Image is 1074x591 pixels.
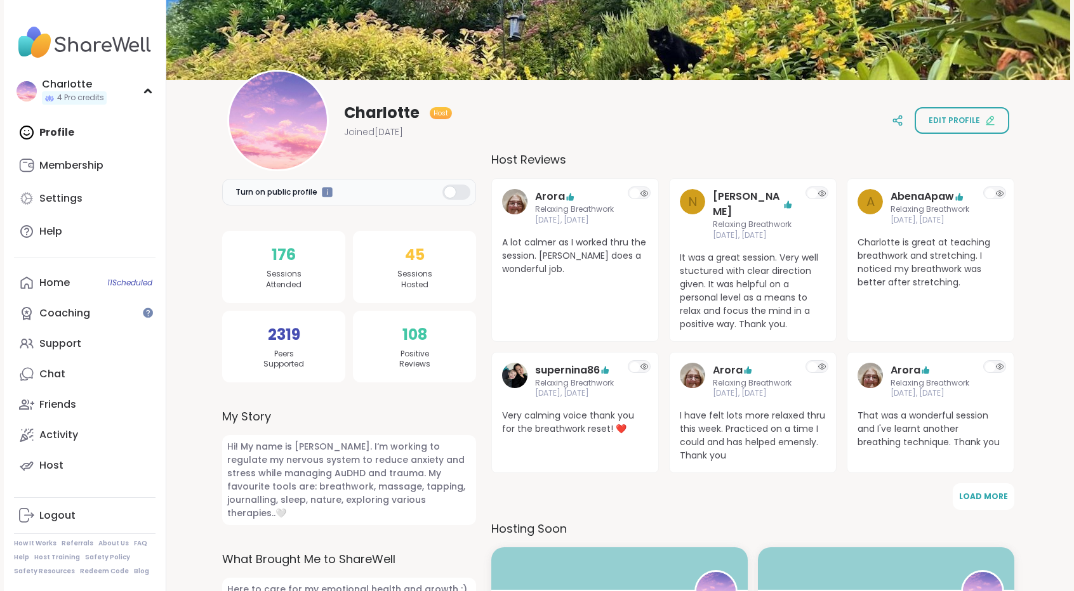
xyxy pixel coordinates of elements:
[535,363,600,378] a: supernina86
[39,428,78,442] div: Activity
[14,389,156,420] a: Friends
[14,539,56,548] a: How It Works
[891,215,971,226] span: [DATE], [DATE]
[57,93,104,103] span: 4 Pro credits
[39,458,63,472] div: Host
[322,187,333,198] iframe: Spotlight
[14,553,29,562] a: Help
[959,491,1008,502] span: Load More
[915,107,1009,134] button: Edit profile
[134,539,147,548] a: FAQ
[858,363,883,388] img: Arora
[680,363,705,399] a: Arora
[42,77,107,91] div: CharIotte
[858,409,1004,449] span: That was a wonderful session and I've learnt another breathing technique. Thank you
[39,398,76,412] div: Friends
[14,268,156,298] a: Home11Scheduled
[891,388,971,399] span: [DATE], [DATE]
[713,219,793,230] span: Relaxing Breathwork
[891,204,971,215] span: Relaxing Breathwork
[535,204,615,215] span: Relaxing Breathwork
[929,115,980,126] span: Edit profile
[229,72,327,169] img: CharIotte
[17,81,37,101] img: CharIotte
[80,567,129,576] a: Redeem Code
[713,388,793,399] span: [DATE], [DATE]
[502,363,527,388] img: supernina86
[344,103,420,123] span: CharIotte
[85,553,130,562] a: Safety Policy
[891,363,920,378] a: Arora
[143,308,153,318] iframe: Spotlight
[680,251,826,331] span: It was a great session. Very well stuctured with clear direction given. It was helpful on a perso...
[858,236,1004,289] span: Charlotte is great at teaching breathwork and stretching. I noticed my breathwork was better afte...
[222,550,476,568] label: What Brought Me to ShareWell
[14,450,156,481] a: Host
[858,363,883,399] a: Arora
[713,378,793,389] span: Relaxing Breathwork
[14,359,156,389] a: Chat
[14,183,156,214] a: Settings
[39,224,62,238] div: Help
[434,108,448,118] span: Host
[266,269,302,290] span: Sessions Attended
[535,189,565,204] a: Arora
[502,363,527,399] a: supernina86
[14,298,156,328] a: Coaching
[858,189,883,226] a: A
[14,150,156,181] a: Membership
[399,349,430,370] span: Positive Reviews
[713,363,743,378] a: Arora
[34,553,80,562] a: Host Training
[891,189,954,204] a: AbenaApaw
[235,186,317,198] span: Turn on public profile
[502,189,527,214] img: Arora
[344,126,403,138] span: Joined [DATE]
[535,388,615,399] span: [DATE], [DATE]
[891,378,971,389] span: Relaxing Breathwork
[222,408,476,425] label: My Story
[688,192,698,211] span: N
[263,349,304,370] span: Peers Supported
[39,367,65,381] div: Chat
[491,520,1014,537] h3: Hosting Soon
[680,409,826,462] span: I have felt lots more relaxed thru this week. Practiced on a time I could and has helped emensly....
[713,189,783,219] a: [PERSON_NAME]
[535,378,615,389] span: Relaxing Breathwork
[14,420,156,450] a: Activity
[14,216,156,247] a: Help
[866,192,875,211] span: A
[39,159,103,172] div: Membership
[502,409,648,436] span: Very calming voice thank you for the breathwork reset! ❤️
[107,278,152,288] span: 11 Scheduled
[14,500,156,531] a: Logout
[502,189,527,226] a: Arora
[39,276,70,290] div: Home
[39,192,83,205] div: Settings
[502,236,648,276] span: A lot calmer as I worked thru the session. [PERSON_NAME] does a wonderful job.
[222,435,476,525] span: Hi! My name is [PERSON_NAME]. I‘m working to regulate my nervous system to reduce anxiety and str...
[14,328,156,359] a: Support
[14,567,75,576] a: Safety Resources
[39,509,76,523] div: Logout
[62,539,93,548] a: Referrals
[680,363,705,388] img: Arora
[402,323,427,346] span: 108
[98,539,129,548] a: About Us
[268,323,300,346] span: 2319
[39,337,81,351] div: Support
[680,189,705,241] a: N
[39,306,90,320] div: Coaching
[713,230,793,241] span: [DATE], [DATE]
[14,20,156,65] img: ShareWell Nav Logo
[405,244,425,266] span: 45
[397,269,432,290] span: Sessions Hosted
[134,567,149,576] a: Blog
[535,215,615,226] span: [DATE], [DATE]
[953,483,1014,510] button: Load More
[272,244,296,266] span: 176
